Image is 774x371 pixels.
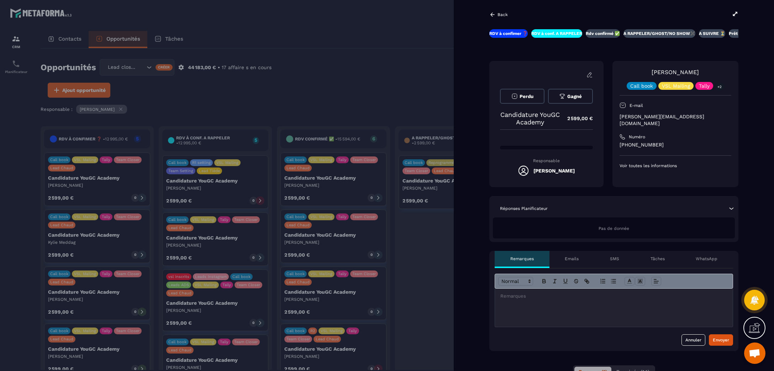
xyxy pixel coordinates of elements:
[630,103,643,108] p: E-mail
[662,83,690,88] p: VSL Mailing
[620,163,731,169] p: Voir toutes les informations
[500,89,544,104] button: Perdu
[681,334,705,346] button: Annuler
[715,83,724,91] p: +2
[500,111,560,126] p: Candidature YouGC Academy
[709,334,733,346] button: Envoyer
[510,256,534,262] p: Remarques
[629,134,645,140] p: Numéro
[620,113,731,127] p: [PERSON_NAME][EMAIL_ADDRESS][DOMAIN_NAME]
[533,168,575,174] h5: [PERSON_NAME]
[565,256,579,262] p: Emails
[500,206,548,211] p: Réponses Planificateur
[744,342,765,364] div: Ouvrir le chat
[520,94,533,99] span: Perdu
[500,158,593,163] p: Responsable
[713,336,729,344] div: Envoyer
[567,94,582,99] span: Gagné
[620,141,731,148] p: [PHONE_NUMBER]
[699,83,710,88] p: Tally
[630,83,653,88] p: Call book
[652,69,699,76] a: [PERSON_NAME]
[548,89,593,104] button: Gagné
[599,226,629,231] span: Pas de donnée
[610,256,619,262] p: SMS
[651,256,665,262] p: Tâches
[696,256,717,262] p: WhatsApp
[560,112,593,125] p: 2 599,00 €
